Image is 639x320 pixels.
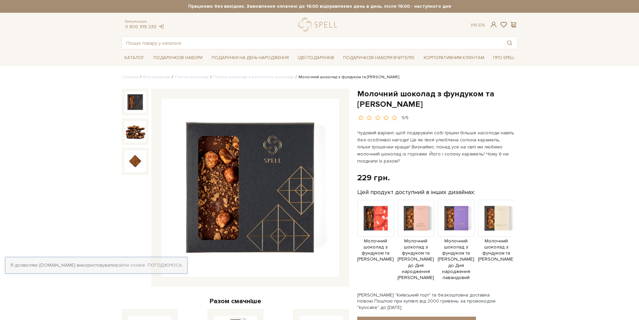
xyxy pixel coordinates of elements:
[124,121,146,142] img: Молочний шоколад з фундуком та солоною карамеллю
[402,115,409,121] div: 5/5
[124,91,146,113] img: Молочний шоколад з фундуком та солоною карамеллю
[158,24,165,30] a: telegram
[298,18,340,32] a: logo
[397,238,434,281] span: Молочний шоколад з фундуком та [PERSON_NAME] до Дня народження [PERSON_NAME]
[122,75,139,80] a: Головна
[357,238,394,263] span: Молочний шоколад з фундуком та [PERSON_NAME]
[357,215,394,262] a: Молочний шоколад з фундуком та [PERSON_NAME]
[357,173,390,183] div: 229 грн.
[438,215,475,281] a: Молочний шоколад з фундуком та [PERSON_NAME] до Дня народження лавандовий
[175,75,209,80] a: Плитки шоколаду
[478,215,515,262] a: Молочний шоколад з фундуком та [PERSON_NAME]
[421,53,487,63] a: Корпоративним клієнтам
[151,53,205,63] a: Подарункові набори
[122,297,349,306] div: Разом смачніше
[438,238,475,281] span: Молочний шоколад з фундуком та [PERSON_NAME] до Дня народження лавандовий
[213,75,294,80] a: Плитки шоколаду з молочного шоколаду
[125,24,156,30] a: 0 800 319 233
[294,74,399,80] li: Молочний шоколад з фундуком та [PERSON_NAME]
[148,262,182,268] a: Погоджуюсь
[161,99,339,277] img: Молочний шоколад з фундуком та солоною карамеллю
[357,292,518,311] div: [PERSON_NAME] "Київський торт" та безкоштовна доставка Новою Поштою при купівлі від 2000 гривень ...
[478,200,515,237] img: Продукт
[340,52,417,63] a: Подарункові набори Вчителю
[397,200,434,237] img: Продукт
[122,3,518,9] strong: Працюємо без вихідних. Замовлення оплачені до 16:00 відправляємо день в день, після 16:00 - насту...
[357,188,475,196] label: Цей продукт доступний в інших дизайнах:
[357,129,515,165] p: Чудовий варіант, щоб подарувати собі трішки більше насолоди навіть без особливої нагоди! Це як тв...
[122,53,147,63] a: Каталог
[357,89,518,109] h1: Молочний шоколад з фундуком та [PERSON_NAME]
[502,37,517,49] button: Пошук товару у каталозі
[478,238,515,263] span: Молочний шоколад з фундуком та [PERSON_NAME]
[490,53,517,63] a: Про Spell
[471,22,485,28] div: Ук
[397,215,434,281] a: Молочний шоколад з фундуком та [PERSON_NAME] до Дня народження [PERSON_NAME]
[209,53,291,63] a: Подарунки на День народження
[115,262,145,268] a: файли cookie
[295,53,337,63] a: Ідеї подарунків
[124,150,146,172] img: Молочний шоколад з фундуком та солоною карамеллю
[5,262,187,268] div: Я дозволяю [DOMAIN_NAME] використовувати
[438,200,475,237] img: Продукт
[143,75,170,80] a: Вся продукція
[476,22,477,28] span: |
[357,200,394,237] img: Продукт
[125,19,165,24] span: Консультація:
[122,37,502,49] input: Пошук товару у каталозі
[479,22,485,28] a: En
